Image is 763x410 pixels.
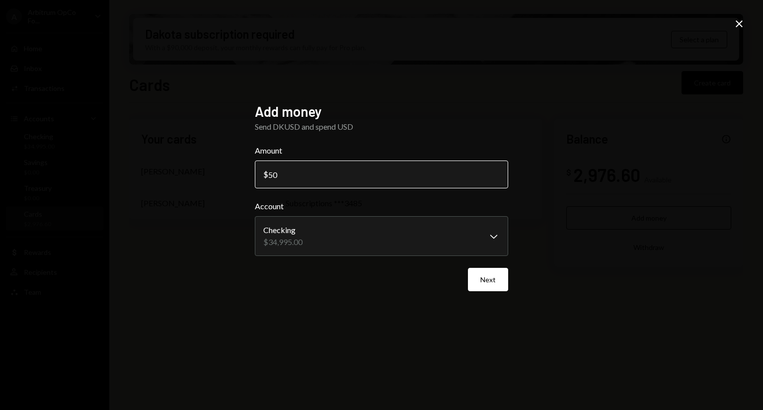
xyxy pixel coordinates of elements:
label: Amount [255,145,508,157]
h2: Add money [255,102,508,121]
button: Account [255,216,508,256]
div: $ [263,169,268,179]
button: Next [468,268,508,291]
div: Send DKUSD and spend USD [255,121,508,133]
input: 0.00 [255,161,508,188]
label: Account [255,200,508,212]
